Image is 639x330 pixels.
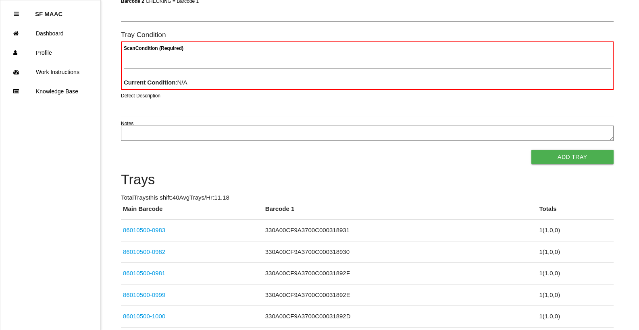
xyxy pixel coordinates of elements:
td: 1 ( 1 , 0 , 0 ) [537,241,613,263]
td: 1 ( 1 , 0 , 0 ) [537,220,613,241]
a: Knowledge Base [0,82,100,101]
h6: Tray Condition [121,31,614,39]
td: 330A00CF9A3700C000318930 [263,241,537,263]
td: 1 ( 1 , 0 , 0 ) [537,263,613,285]
th: Totals [537,204,613,220]
a: 86010500-0983 [123,227,165,233]
td: 330A00CF9A3700C00031892D [263,306,537,328]
button: Add Tray [531,150,614,164]
td: 1 ( 1 , 0 , 0 ) [537,306,613,328]
b: Scan Condition (Required) [124,45,183,51]
td: 1 ( 1 , 0 , 0 ) [537,284,613,306]
a: 86010500-0999 [123,291,165,298]
div: Close [14,4,19,24]
p: Total Trays this shift: 40 Avg Trays /Hr: 11.18 [121,193,614,202]
a: 86010500-0981 [123,270,165,276]
td: 330A00CF9A3700C00031892E [263,284,537,306]
th: Barcode 1 [263,204,537,220]
a: 86010500-0982 [123,248,165,255]
h4: Trays [121,172,614,188]
th: Main Barcode [121,204,263,220]
td: 330A00CF9A3700C00031892F [263,263,537,285]
p: SF MAAC [35,4,62,17]
label: Notes [121,120,133,127]
label: Defect Description [121,92,160,99]
b: Current Condition [124,79,175,86]
td: 330A00CF9A3700C000318931 [263,220,537,241]
a: Profile [0,43,100,62]
a: Work Instructions [0,62,100,82]
span: : N/A [124,79,187,86]
a: 86010500-1000 [123,313,165,320]
a: Dashboard [0,24,100,43]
